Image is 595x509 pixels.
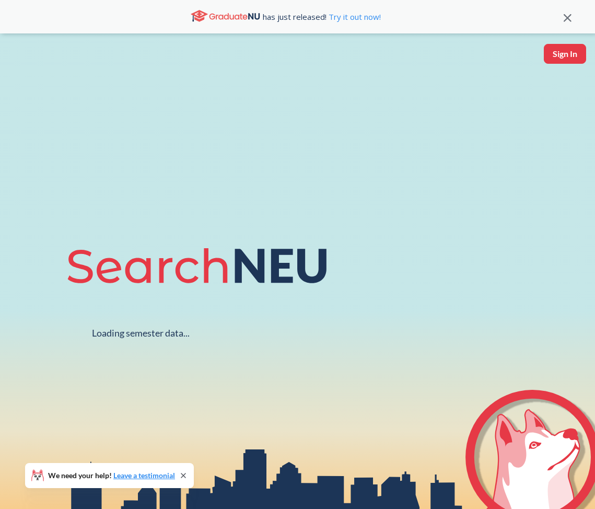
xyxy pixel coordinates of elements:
span: We need your help! [48,472,175,479]
a: Try it out now! [326,11,381,22]
img: sandbox logo [10,44,35,76]
button: Sign In [544,44,586,64]
a: Leave a testimonial [113,471,175,480]
div: Loading semester data... [92,327,190,339]
span: has just released! [263,11,381,22]
a: sandbox logo [10,44,35,79]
